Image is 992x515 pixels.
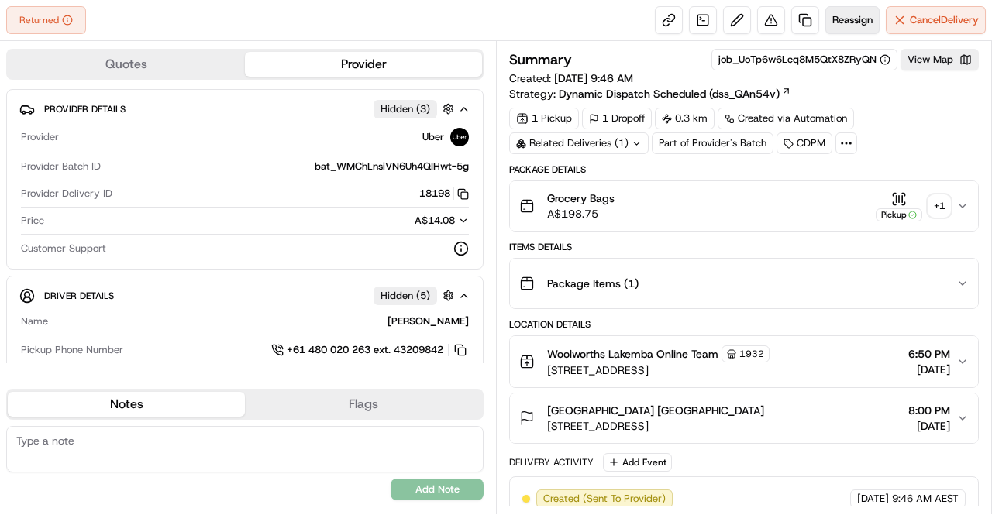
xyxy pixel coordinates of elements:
[509,241,979,253] div: Items Details
[21,314,48,328] span: Name
[415,214,455,227] span: A$14.08
[21,242,106,256] span: Customer Support
[509,318,979,331] div: Location Details
[559,86,780,101] span: Dynamic Dispatch Scheduled (dss_QAn54v)
[547,206,615,221] span: A$198.75
[419,187,469,201] button: 18198
[554,71,633,85] span: [DATE] 9:46 AM
[547,276,639,291] span: Package Items ( 1 )
[8,52,245,77] button: Quotes
[422,130,444,144] span: Uber
[886,6,986,34] button: CancelDelivery
[245,392,482,417] button: Flags
[718,53,890,67] button: job_UoTp6w6Leq8M5QtX8ZRyQN
[928,195,950,217] div: + 1
[908,418,950,434] span: [DATE]
[832,13,873,27] span: Reassign
[21,343,123,357] span: Pickup Phone Number
[603,453,672,472] button: Add Event
[559,86,791,101] a: Dynamic Dispatch Scheduled (dss_QAn54v)
[547,418,764,434] span: [STREET_ADDRESS]
[6,6,86,34] button: Returned
[876,191,950,221] button: Pickup+1
[8,392,245,417] button: Notes
[374,286,458,305] button: Hidden (5)
[876,191,922,221] button: Pickup
[374,99,458,118] button: Hidden (3)
[908,403,950,418] span: 8:00 PM
[509,163,979,176] div: Package Details
[315,160,469,173] span: bat_WMChLnsiVN6Uh4QIHwt-5g
[510,181,978,231] button: Grocery BagsA$198.75Pickup+1
[19,96,470,122] button: Provider DetailsHidden (3)
[44,290,114,302] span: Driver Details
[510,259,978,308] button: Package Items (1)
[582,108,652,129] div: 1 Dropoff
[510,336,978,387] button: Woolworths Lakemba Online Team1932[STREET_ADDRESS]6:50 PM[DATE]
[547,191,615,206] span: Grocery Bags
[509,53,572,67] h3: Summary
[381,289,430,303] span: Hidden ( 5 )
[908,346,950,362] span: 6:50 PM
[271,342,469,359] a: +61 480 020 263 ext. 43209842
[509,108,579,129] div: 1 Pickup
[718,108,854,129] a: Created via Automation
[543,492,666,506] span: Created (Sent To Provider)
[44,103,126,115] span: Provider Details
[21,160,101,173] span: Provider Batch ID
[509,70,633,86] span: Created:
[21,130,59,144] span: Provider
[21,187,112,201] span: Provider Delivery ID
[21,214,44,228] span: Price
[19,283,470,308] button: Driver DetailsHidden (5)
[509,456,594,469] div: Delivery Activity
[245,52,482,77] button: Provider
[509,86,791,101] div: Strategy:
[857,492,889,506] span: [DATE]
[381,102,430,116] span: Hidden ( 3 )
[332,214,469,228] button: A$14.08
[892,492,959,506] span: 9:46 AM AEST
[908,362,950,377] span: [DATE]
[901,49,979,70] button: View Map
[547,403,764,418] span: [GEOGRAPHIC_DATA] [GEOGRAPHIC_DATA]
[777,132,832,154] div: CDPM
[54,314,469,328] div: [PERSON_NAME]
[510,393,978,443] button: [GEOGRAPHIC_DATA] [GEOGRAPHIC_DATA][STREET_ADDRESS]8:00 PM[DATE]
[739,348,764,360] span: 1932
[825,6,880,34] button: Reassign
[910,13,979,27] span: Cancel Delivery
[876,208,922,221] div: Pickup
[655,108,715,129] div: 0.3 km
[287,343,443,357] span: +61 480 020 263 ext. 43209842
[509,132,649,154] div: Related Deliveries (1)
[547,346,718,362] span: Woolworths Lakemba Online Team
[547,362,770,378] span: [STREET_ADDRESS]
[450,128,469,146] img: uber-new-logo.jpeg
